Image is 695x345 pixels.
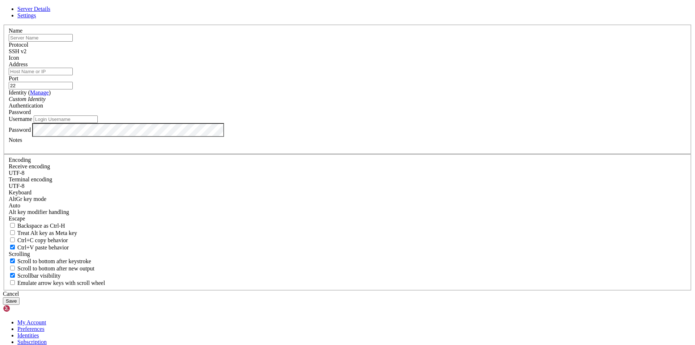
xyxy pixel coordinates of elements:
[9,28,22,34] label: Name
[17,12,36,18] a: Settings
[9,55,19,61] label: Icon
[9,215,686,222] div: Escape
[10,280,15,285] input: Emulate arrow keys with scroll wheel
[9,68,73,75] input: Host Name or IP
[9,230,77,236] label: Whether the Alt key acts as a Meta key or as a distinct Alt key.
[9,42,28,48] label: Protocol
[9,202,20,209] span: Auto
[28,89,51,96] span: ( )
[9,82,73,89] input: Port Number
[9,176,52,182] label: The default terminal encoding. ISO-2022 enables character map translations (like graphics maps). ...
[9,215,25,222] span: Escape
[9,116,32,122] label: Username
[10,223,15,228] input: Backspace as Ctrl-H
[9,61,28,67] label: Address
[17,265,94,272] span: Scroll to bottom after new output
[17,237,68,243] span: Ctrl+C copy behavior
[30,89,49,96] a: Manage
[17,339,47,345] a: Subscription
[9,183,25,189] span: UTF-8
[9,280,105,286] label: When using the alternative screen buffer, and DECCKM (Application Cursor Keys) is active, mouse w...
[9,157,31,163] label: Encoding
[3,305,45,312] img: Shellngn
[3,297,20,305] button: Save
[9,273,61,279] label: The vertical scrollbar mode.
[17,273,61,279] span: Scrollbar visibility
[9,170,686,176] div: UTF-8
[10,245,15,249] input: Ctrl+V paste behavior
[10,273,15,278] input: Scrollbar visibility
[17,258,91,264] span: Scroll to bottom after keystroke
[9,223,65,229] label: If true, the backspace should send BS ('\x08', aka ^H). Otherwise the backspace key should send '...
[9,137,22,143] label: Notes
[17,326,45,332] a: Preferences
[17,319,46,325] a: My Account
[9,48,686,55] div: SSH v2
[9,89,51,96] label: Identity
[9,170,25,176] span: UTF-8
[9,48,26,54] span: SSH v2
[9,163,50,169] label: Set the expected encoding for data received from the host. If the encodings do not match, visual ...
[9,209,69,215] label: Controls how the Alt key is handled. Escape: Send an ESC prefix. 8-Bit: Add 128 to the typed char...
[9,265,94,272] label: Scroll to bottom after new output.
[9,96,46,102] i: Custom Identity
[17,332,39,338] a: Identities
[9,196,46,202] label: Set the expected encoding for data received from the host. If the encodings do not match, visual ...
[9,202,686,209] div: Auto
[9,237,68,243] label: Ctrl-C copies if true, send ^C to host if false. Ctrl-Shift-C sends ^C to host if true, copies if...
[9,258,91,264] label: Whether to scroll to the bottom on any keystroke.
[9,109,686,115] div: Password
[10,266,15,270] input: Scroll to bottom after new output
[9,251,30,257] label: Scrolling
[3,291,692,297] div: Cancel
[9,34,73,42] input: Server Name
[9,109,31,115] span: Password
[9,102,43,109] label: Authentication
[17,280,105,286] span: Emulate arrow keys with scroll wheel
[9,126,31,132] label: Password
[9,189,31,195] label: Keyboard
[17,230,77,236] span: Treat Alt key as Meta key
[34,115,98,123] input: Login Username
[10,258,15,263] input: Scroll to bottom after keystroke
[17,244,69,251] span: Ctrl+V paste behavior
[17,6,50,12] a: Server Details
[9,183,686,189] div: UTF-8
[9,96,686,102] div: Custom Identity
[17,223,65,229] span: Backspace as Ctrl-H
[9,244,69,251] label: Ctrl+V pastes if true, sends ^V to host if false. Ctrl+Shift+V sends ^V to host if true, pastes i...
[9,75,18,81] label: Port
[10,230,15,235] input: Treat Alt key as Meta key
[10,237,15,242] input: Ctrl+C copy behavior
